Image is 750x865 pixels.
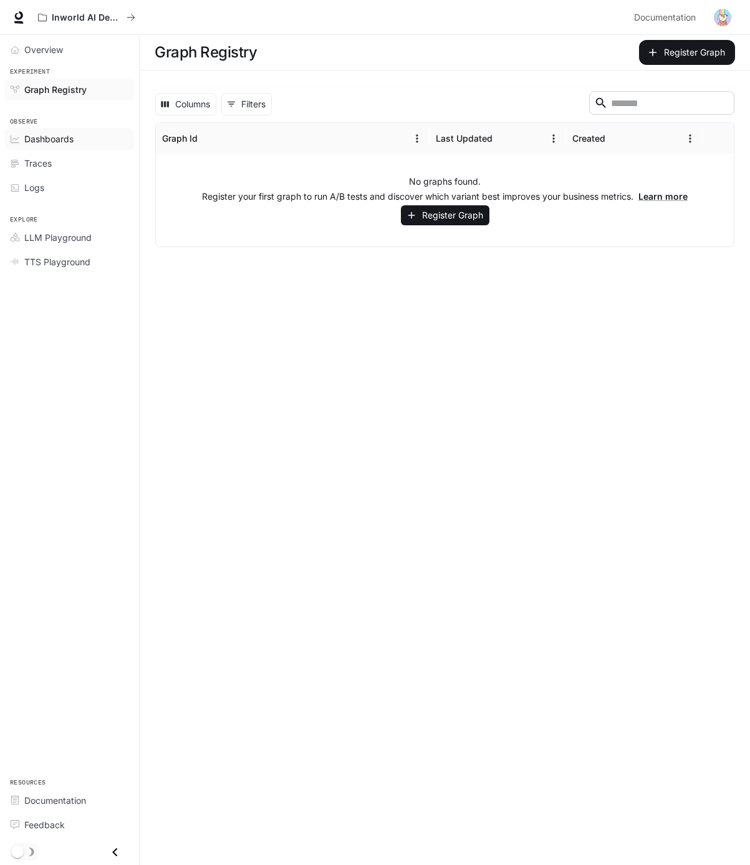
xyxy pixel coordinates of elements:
[5,227,134,248] a: LLM Playground
[24,43,63,56] span: Overview
[5,152,134,174] a: Traces
[589,91,734,117] div: Search
[162,133,198,144] div: Graph Id
[202,190,688,203] p: Register your first graph to run A/B tests and discover which variant best improves your business...
[714,9,731,26] img: User avatar
[24,794,86,807] span: Documentation
[24,132,74,145] span: Dashboards
[199,129,218,148] button: Sort
[24,255,90,268] span: TTS Playground
[494,129,512,148] button: Sort
[5,251,134,273] a: TTS Playground
[408,129,426,148] button: Menu
[436,133,493,144] div: Last Updated
[52,12,122,23] p: Inworld AI Demos
[409,175,481,188] p: No graphs found.
[710,5,735,30] button: User avatar
[5,128,134,150] a: Dashboards
[5,177,134,198] a: Logs
[32,5,141,30] button: All workspaces
[629,5,705,30] a: Documentation
[638,191,688,202] a: Learn more
[634,10,696,26] span: Documentation
[5,39,134,61] a: Overview
[607,129,625,148] button: Sort
[681,129,700,148] button: Menu
[101,839,129,865] button: Close drawer
[401,205,489,226] button: Register Graph
[24,157,52,170] span: Traces
[544,129,563,148] button: Menu
[5,79,134,100] a: Graph Registry
[24,181,44,194] span: Logs
[572,133,605,144] div: Created
[24,83,87,96] span: Graph Registry
[24,818,65,831] span: Feedback
[11,844,24,858] span: Dark mode toggle
[5,789,134,811] a: Documentation
[5,814,134,836] a: Feedback
[155,93,216,115] button: Select columns
[639,40,735,65] button: Register Graph
[155,40,257,65] h1: Graph Registry
[24,231,92,244] span: LLM Playground
[221,93,272,115] button: Show filters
